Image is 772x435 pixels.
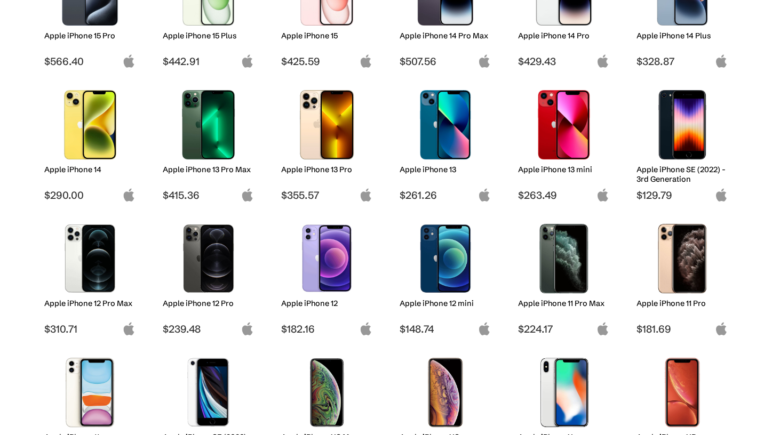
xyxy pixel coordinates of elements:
[39,85,141,202] a: iPhone 14 Apple iPhone 14 $290.00 apple-logo
[596,54,609,68] img: apple-logo
[518,31,609,41] h2: Apple iPhone 14 Pro
[400,165,491,174] h2: Apple iPhone 13
[122,54,136,68] img: apple-logo
[163,55,254,68] span: $442.91
[526,224,601,293] img: iPhone 11 Pro Max
[163,299,254,308] h2: Apple iPhone 12 Pro
[163,189,254,202] span: $415.36
[400,299,491,308] h2: Apple iPhone 12 mini
[289,224,364,293] img: iPhone 12
[408,358,483,427] img: iPhone XS
[395,219,496,335] a: iPhone 12 mini Apple iPhone 12 mini $148.74 apple-logo
[163,323,254,335] span: $239.48
[408,224,483,293] img: iPhone 12 mini
[276,85,378,202] a: iPhone 13 Pro Apple iPhone 13 Pro $355.57 apple-logo
[513,219,615,335] a: iPhone 11 Pro Max Apple iPhone 11 Pro Max $224.17 apple-logo
[400,323,491,335] span: $148.74
[714,188,728,202] img: apple-logo
[281,323,372,335] span: $182.16
[171,358,246,427] img: iPhone SE 2nd Gen
[52,90,128,159] img: iPhone 14
[518,55,609,68] span: $429.43
[52,358,128,427] img: iPhone 11
[171,224,246,293] img: iPhone 12 Pro
[518,323,609,335] span: $224.17
[289,90,364,159] img: iPhone 13 Pro
[359,188,372,202] img: apple-logo
[241,54,254,68] img: apple-logo
[477,188,491,202] img: apple-logo
[636,165,728,184] h2: Apple iPhone SE (2022) - 3rd Generation
[636,323,728,335] span: $181.69
[158,85,259,202] a: iPhone 13 Pro Max Apple iPhone 13 Pro Max $415.36 apple-logo
[632,85,733,202] a: iPhone SE 3rd Gen Apple iPhone SE (2022) - 3rd Generation $129.79 apple-logo
[289,358,364,427] img: iPhone XS Max
[408,90,483,159] img: iPhone 13
[44,189,136,202] span: $290.00
[241,322,254,335] img: apple-logo
[636,31,728,41] h2: Apple iPhone 14 Plus
[513,85,615,202] a: iPhone 13 mini Apple iPhone 13 mini $263.49 apple-logo
[44,299,136,308] h2: Apple iPhone 12 Pro Max
[518,165,609,174] h2: Apple iPhone 13 mini
[636,55,728,68] span: $328.87
[518,189,609,202] span: $263.49
[44,165,136,174] h2: Apple iPhone 14
[596,322,609,335] img: apple-logo
[52,224,128,293] img: iPhone 12 Pro Max
[644,224,720,293] img: iPhone 11 Pro
[477,54,491,68] img: apple-logo
[171,90,246,159] img: iPhone 13 Pro Max
[163,165,254,174] h2: Apple iPhone 13 Pro Max
[281,31,372,41] h2: Apple iPhone 15
[281,299,372,308] h2: Apple iPhone 12
[359,322,372,335] img: apple-logo
[395,85,496,202] a: iPhone 13 Apple iPhone 13 $261.26 apple-logo
[526,90,601,159] img: iPhone 13 mini
[400,31,491,41] h2: Apple iPhone 14 Pro Max
[644,358,720,427] img: iPhone XR
[714,54,728,68] img: apple-logo
[276,219,378,335] a: iPhone 12 Apple iPhone 12 $182.16 apple-logo
[632,219,733,335] a: iPhone 11 Pro Apple iPhone 11 Pro $181.69 apple-logo
[241,188,254,202] img: apple-logo
[518,299,609,308] h2: Apple iPhone 11 Pro Max
[158,219,259,335] a: iPhone 12 Pro Apple iPhone 12 Pro $239.48 apple-logo
[281,189,372,202] span: $355.57
[644,90,720,159] img: iPhone SE 3rd Gen
[400,189,491,202] span: $261.26
[636,299,728,308] h2: Apple iPhone 11 Pro
[714,322,728,335] img: apple-logo
[596,188,609,202] img: apple-logo
[400,55,491,68] span: $507.56
[526,358,601,427] img: iPhone X
[281,55,372,68] span: $425.59
[39,219,141,335] a: iPhone 12 Pro Max Apple iPhone 12 Pro Max $310.71 apple-logo
[44,31,136,41] h2: Apple iPhone 15 Pro
[44,323,136,335] span: $310.71
[122,188,136,202] img: apple-logo
[44,55,136,68] span: $566.40
[636,189,728,202] span: $129.79
[122,322,136,335] img: apple-logo
[359,54,372,68] img: apple-logo
[163,31,254,41] h2: Apple iPhone 15 Plus
[477,322,491,335] img: apple-logo
[281,165,372,174] h2: Apple iPhone 13 Pro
